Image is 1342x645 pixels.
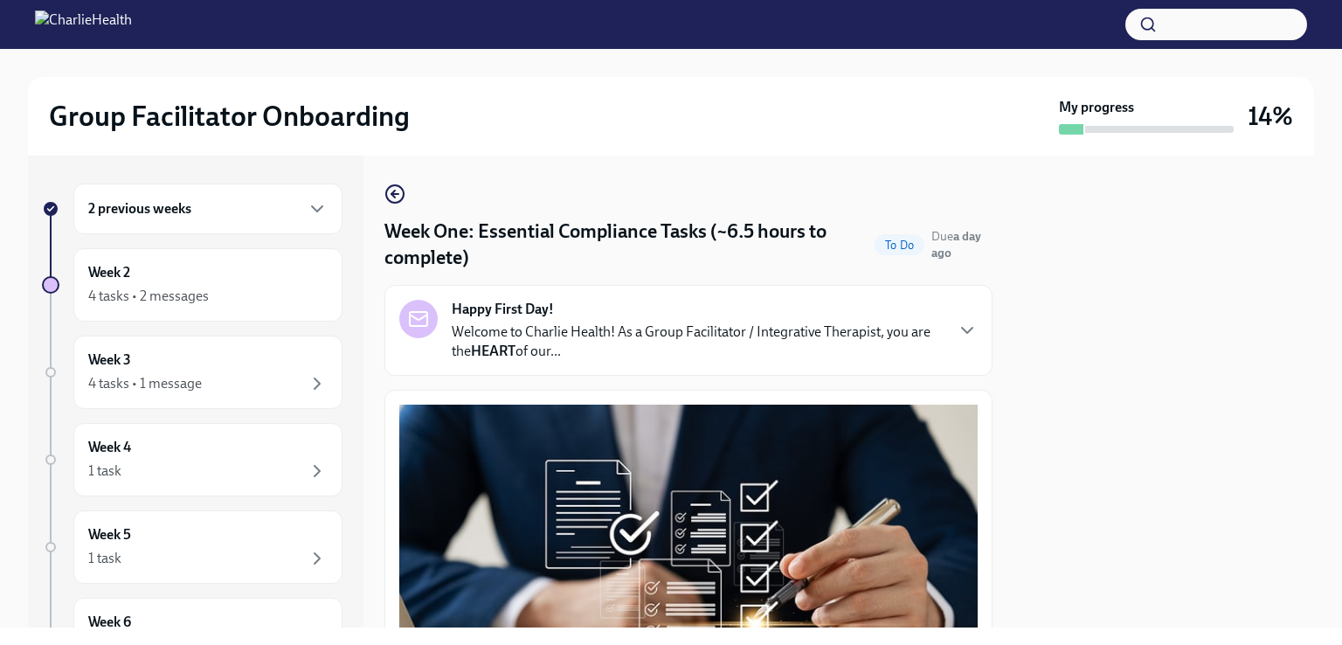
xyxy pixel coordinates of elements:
div: 4 tasks • 2 messages [88,287,209,306]
div: 2 previous weeks [73,184,342,234]
div: 1 task [88,461,121,481]
a: Week 41 task [42,423,342,496]
h2: Group Facilitator Onboarding [49,99,410,134]
h6: Week 2 [88,263,130,282]
span: To Do [875,239,924,252]
div: 4 tasks • 1 message [88,374,202,393]
strong: HEART [471,343,515,359]
strong: a day ago [931,229,981,260]
span: October 13th, 2025 09:00 [931,228,993,261]
a: Week 34 tasks • 1 message [42,336,342,409]
h6: Week 4 [88,438,131,457]
p: Welcome to Charlie Health! As a Group Facilitator / Integrative Therapist, you are the of our... [452,322,943,361]
img: CharlieHealth [35,10,132,38]
div: 1 task [88,549,121,568]
a: Week 24 tasks • 2 messages [42,248,342,322]
a: Week 51 task [42,510,342,584]
h4: Week One: Essential Compliance Tasks (~6.5 hours to complete) [384,218,868,271]
strong: Happy First Day! [452,300,554,319]
span: Due [931,229,981,260]
h6: 2 previous weeks [88,199,191,218]
strong: My progress [1059,98,1134,117]
h6: Week 3 [88,350,131,370]
h3: 14% [1248,101,1293,132]
h6: Week 5 [88,525,131,544]
h6: Week 6 [88,613,131,632]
